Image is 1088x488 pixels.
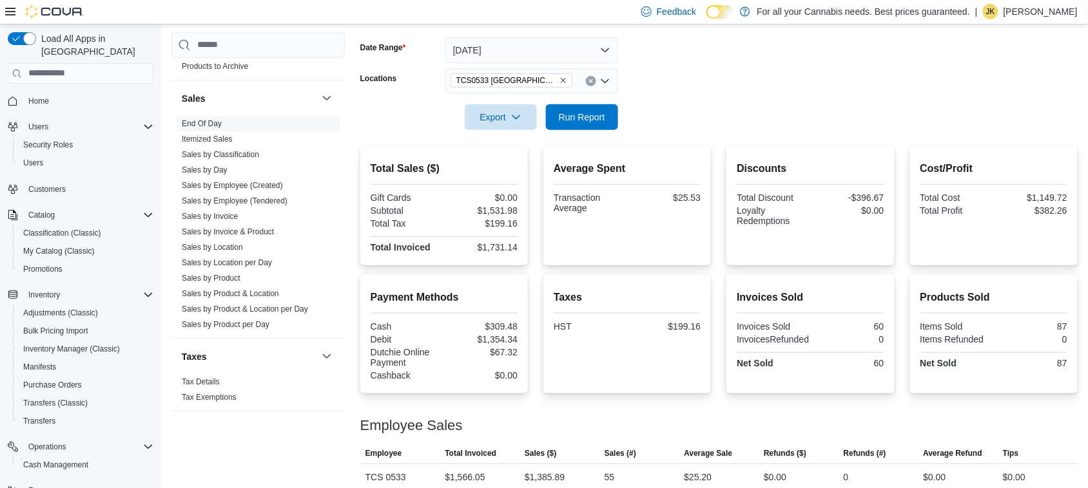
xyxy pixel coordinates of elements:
strong: Net Sold [737,358,773,368]
div: Cash [371,321,442,332]
div: $1,531.98 [447,205,518,216]
h2: Payment Methods [371,290,518,305]
p: | [975,4,978,19]
div: Total Cost [920,192,991,203]
a: Users [18,155,48,171]
span: My Catalog (Classic) [23,246,95,256]
button: Inventory [23,287,65,303]
h2: Cost/Profit [920,161,1067,176]
span: My Catalog (Classic) [18,243,153,259]
button: Purchase Orders [13,376,159,394]
span: Classification (Classic) [18,225,153,241]
div: $1,731.14 [447,242,518,252]
div: Total Profit [920,205,991,216]
h2: Discounts [737,161,884,176]
h2: Products Sold [920,290,1067,305]
p: For all your Cannabis needs. Best prices guaranteed. [757,4,970,19]
span: Sales by Employee (Created) [182,181,283,191]
button: Users [23,119,53,135]
button: Transfers [13,412,159,430]
span: Tax Details [182,377,220,388]
a: My Catalog (Classic) [18,243,100,259]
span: Users [23,119,153,135]
div: HST [554,321,625,332]
span: Operations [23,439,153,455]
span: Employee [365,448,402,458]
span: Run Report [559,111,605,124]
span: Purchase Orders [23,380,82,390]
a: Promotions [18,261,68,277]
span: Customers [28,184,66,194]
div: $309.48 [447,321,518,332]
div: Debit [371,334,442,344]
a: Classification (Classic) [18,225,106,241]
h2: Invoices Sold [737,290,884,305]
button: Users [13,154,159,172]
a: Inventory Manager (Classic) [18,341,125,357]
span: Average Sale [685,448,733,458]
button: [DATE] [445,37,618,63]
div: Products [171,44,345,80]
div: $1,566.05 [445,469,485,485]
div: $0.00 [447,370,518,380]
a: End Of Day [182,120,222,129]
button: Manifests [13,358,159,376]
span: Sales by Location per Day [182,258,272,268]
a: Sales by Invoice [182,212,238,221]
span: Home [23,93,153,109]
a: Sales by Location [182,243,243,252]
span: Sales by Product [182,274,240,284]
button: My Catalog (Classic) [13,242,159,260]
button: Home [3,91,159,110]
button: Inventory [3,286,159,304]
div: 0 [844,469,849,485]
a: Transfers [18,413,61,429]
span: Sales by Invoice & Product [182,227,274,238]
a: Itemized Sales [182,135,233,144]
span: Catalog [23,207,153,223]
span: Users [18,155,153,171]
button: Security Roles [13,136,159,154]
span: Bulk Pricing Import [23,326,88,336]
div: $199.16 [630,321,701,332]
a: Transfers (Classic) [18,395,93,411]
span: Sales (#) [605,448,636,458]
div: $25.20 [685,469,712,485]
span: Adjustments (Classic) [23,308,98,318]
span: Export [472,104,529,130]
span: Bulk Pricing Import [18,323,153,339]
div: $1,385.89 [525,469,565,485]
img: Cova [26,5,84,18]
p: [PERSON_NAME] [1004,4,1078,19]
span: Sales by Employee (Tendered) [182,196,287,207]
span: Manifests [23,362,56,372]
button: Export [465,104,537,130]
h3: Taxes [182,350,207,363]
div: $25.53 [630,192,701,203]
h2: Taxes [554,290,701,305]
span: Transfers [23,416,55,426]
span: Promotions [18,261,153,277]
div: $67.32 [447,347,518,357]
strong: Net Sold [920,358,957,368]
button: Open list of options [600,76,610,86]
span: Refunds (#) [844,448,886,458]
div: $0.00 [1003,469,1025,485]
span: Manifests [18,359,153,375]
div: $1,354.34 [447,334,518,344]
a: Tax Details [182,378,220,387]
div: -$396.67 [813,192,884,203]
button: Inventory Manager (Classic) [13,340,159,358]
span: Sales by Classification [182,150,259,160]
div: InvoicesRefunded [737,334,809,344]
input: Dark Mode [706,5,733,19]
a: Security Roles [18,137,78,153]
span: Customers [23,181,153,197]
a: Sales by Day [182,166,228,175]
a: Sales by Product per Day [182,321,269,330]
a: Manifests [18,359,61,375]
h2: Total Sales ($) [371,161,518,176]
span: TCS0533 Richmond [451,73,573,88]
div: $0.00 [447,192,518,203]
